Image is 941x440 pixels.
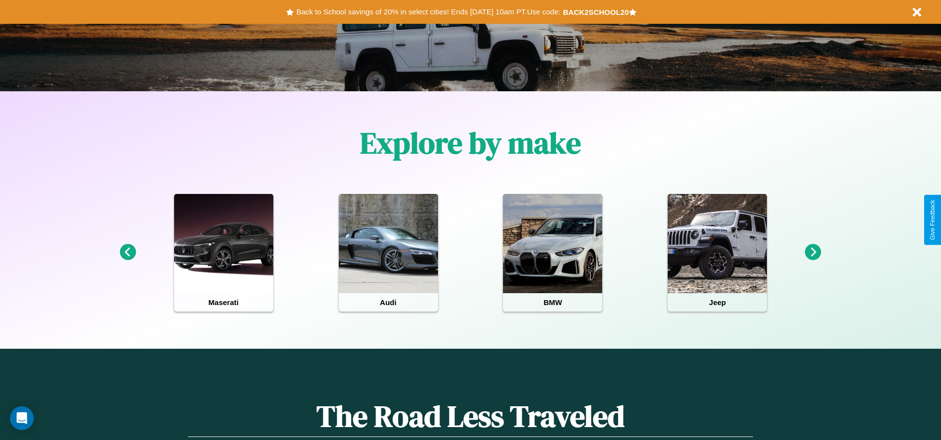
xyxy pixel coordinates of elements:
button: Back to School savings of 20% in select cities! Ends [DATE] 10am PT.Use code: [294,5,563,19]
h4: BMW [503,293,602,312]
b: BACK2SCHOOL20 [563,8,629,16]
h4: Audi [339,293,438,312]
div: Open Intercom Messenger [10,406,34,430]
h1: The Road Less Traveled [188,396,753,437]
h4: Maserati [174,293,273,312]
h1: Explore by make [360,123,581,163]
div: Give Feedback [929,200,936,240]
h4: Jeep [668,293,767,312]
